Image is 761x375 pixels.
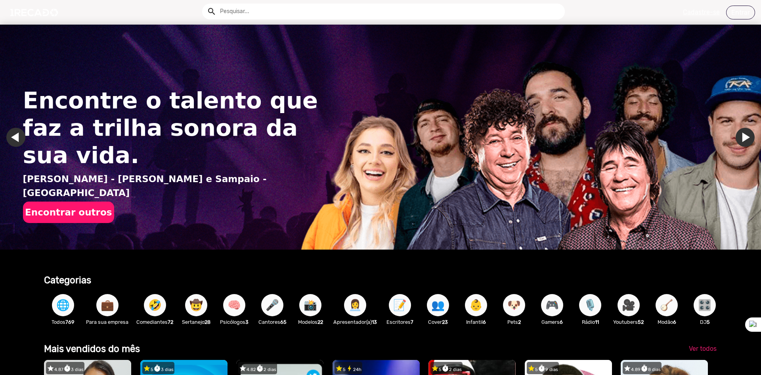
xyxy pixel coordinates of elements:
mat-icon: Example home icon [207,7,216,16]
p: Gamers [537,318,567,326]
p: Modão [652,318,682,326]
b: 52 [638,319,644,325]
button: 🎮 [541,294,563,316]
p: Apresentador(a) [333,318,377,326]
span: 👩‍💼 [348,294,362,316]
p: Comediantes [136,318,173,326]
b: 6 [483,319,486,325]
span: Ver todos [689,345,717,352]
span: 🐶 [507,294,521,316]
b: Mais vendidos do mês [44,343,140,354]
a: Ir para o último slide [6,128,25,147]
b: 65 [280,319,287,325]
span: 🤠 [189,294,203,316]
span: 📝 [393,294,407,316]
b: 6 [673,319,676,325]
p: DJ [690,318,720,326]
p: Pets [499,318,529,326]
button: 📸 [299,294,321,316]
b: 13 [372,319,377,325]
b: 2 [518,319,521,325]
b: 22 [317,319,323,325]
span: 🤣 [148,294,162,316]
b: 769 [65,319,75,325]
b: 7 [411,319,413,325]
b: 23 [442,319,448,325]
b: 3 [245,319,249,325]
span: 🧠 [228,294,241,316]
p: Escritores [385,318,415,326]
button: 🤠 [185,294,207,316]
span: 📸 [304,294,317,316]
h1: Encontre o talento que faz a trilha sonora da sua vida. [23,87,327,169]
button: 👶 [465,294,487,316]
button: 🧠 [223,294,245,316]
button: 👩‍💼 [344,294,366,316]
span: 💼 [101,294,114,316]
p: Infantil [461,318,491,326]
span: 👶 [469,294,483,316]
button: Encontrar outros [23,202,114,223]
button: 🪕 [656,294,678,316]
b: 5 [707,319,710,325]
span: 🎮 [545,294,559,316]
button: 👥 [427,294,449,316]
input: Pesquisar... [214,4,565,19]
b: 11 [595,319,599,325]
p: Cover [423,318,453,326]
span: 🎥 [622,294,635,316]
p: Sertanejo [181,318,211,326]
span: 🪕 [660,294,673,316]
b: 28 [205,319,210,325]
button: 🤣 [144,294,166,316]
button: 🌐 [52,294,74,316]
span: 🎤 [266,294,279,316]
p: [PERSON_NAME] - [PERSON_NAME] e Sampaio - [GEOGRAPHIC_DATA] [23,172,327,200]
p: Cantores [257,318,287,326]
button: 🎥 [618,294,640,316]
p: Psicólogos [219,318,249,326]
button: 🐶 [503,294,525,316]
button: 🎤 [261,294,283,316]
button: 🎛️ [694,294,716,316]
p: Todos [48,318,78,326]
button: 💼 [96,294,119,316]
p: Rádio [575,318,605,326]
b: Categorias [44,275,91,286]
span: 🎛️ [698,294,711,316]
p: Youtubers [613,318,644,326]
u: Cadastre-se [683,8,720,16]
span: 🌐 [56,294,70,316]
span: 👥 [431,294,445,316]
span: 🎙️ [583,294,597,316]
p: Modelos [295,318,325,326]
b: 72 [168,319,173,325]
p: Para sua empresa [86,318,128,326]
a: Entrar [726,6,755,19]
b: 6 [560,319,563,325]
button: 🎙️ [579,294,601,316]
button: Example home icon [204,4,218,18]
button: 📝 [389,294,411,316]
a: Ir para o próximo slide [736,128,755,147]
